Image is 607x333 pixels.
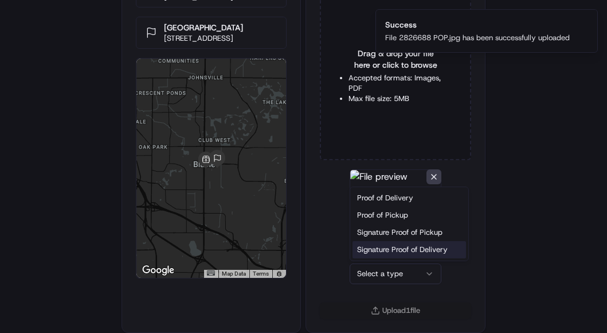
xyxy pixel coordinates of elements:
[357,210,408,220] span: Proof of Pickup
[385,19,570,30] div: Success
[385,33,570,43] div: File 2826688 POP.jpg has been successfully uploaded
[357,193,413,203] span: Proof of Delivery
[357,227,442,238] span: Signature Proof of Pickup
[357,245,448,255] span: Signature Proof of Delivery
